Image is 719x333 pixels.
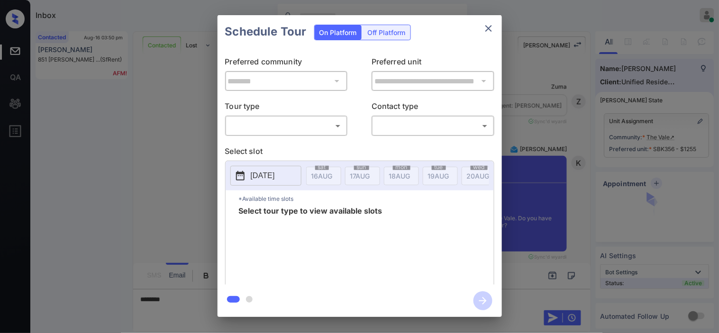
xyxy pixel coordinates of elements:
[372,100,494,116] p: Contact type
[225,100,348,116] p: Tour type
[225,145,494,161] p: Select slot
[372,56,494,71] p: Preferred unit
[479,19,498,38] button: close
[218,15,314,48] h2: Schedule Tour
[363,25,410,40] div: Off Platform
[230,166,301,186] button: [DATE]
[225,56,348,71] p: Preferred community
[239,190,494,207] p: *Available time slots
[239,207,382,283] span: Select tour type to view available slots
[251,170,275,181] p: [DATE]
[315,25,362,40] div: On Platform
